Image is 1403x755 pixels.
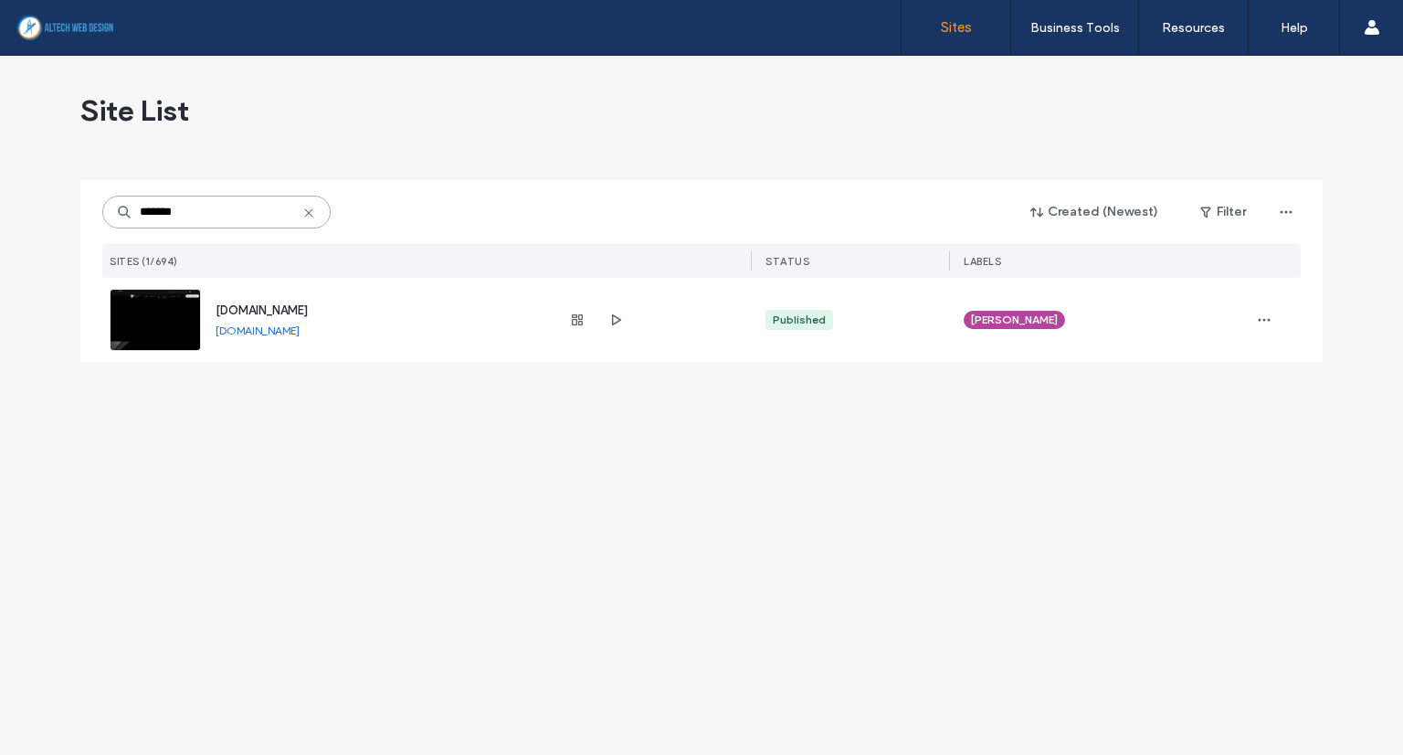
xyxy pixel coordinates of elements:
label: Help [1281,20,1308,36]
span: [PERSON_NAME] [971,312,1058,328]
span: [DOMAIN_NAME] [216,303,308,317]
div: Published [773,312,826,328]
a: [DOMAIN_NAME] [216,324,300,337]
label: Resources [1162,20,1225,36]
button: Filter [1182,197,1264,227]
span: STATUS [765,255,809,268]
span: LABELS [964,255,1001,268]
label: Business Tools [1030,20,1120,36]
span: Site List [80,92,189,129]
span: SITES (1/694) [110,255,178,268]
button: Created (Newest) [1015,197,1175,227]
label: Sites [941,19,972,36]
span: Help [41,13,79,29]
